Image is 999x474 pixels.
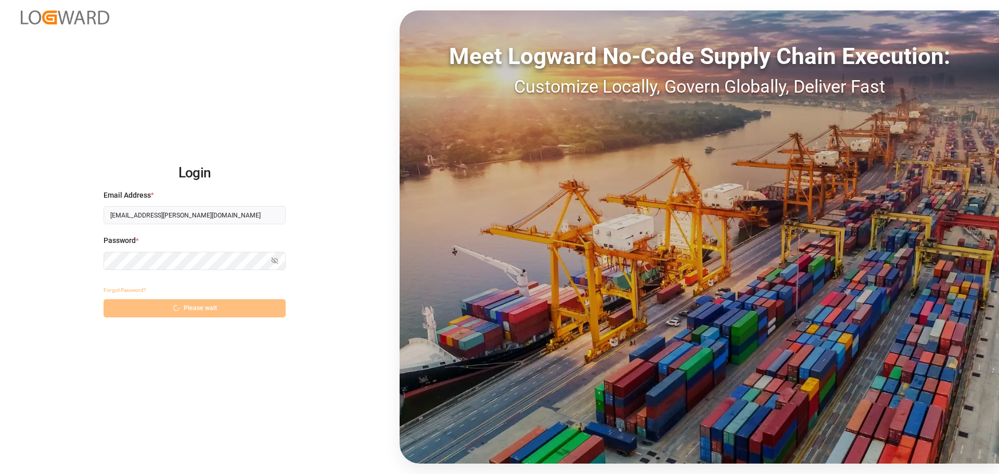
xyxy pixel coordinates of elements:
span: Password [104,235,136,246]
img: Logward_new_orange.png [21,10,109,24]
div: Meet Logward No-Code Supply Chain Execution: [400,39,999,73]
div: Customize Locally, Govern Globally, Deliver Fast [400,73,999,100]
input: Enter your email [104,206,286,224]
span: Email Address [104,190,151,201]
h2: Login [104,157,286,190]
